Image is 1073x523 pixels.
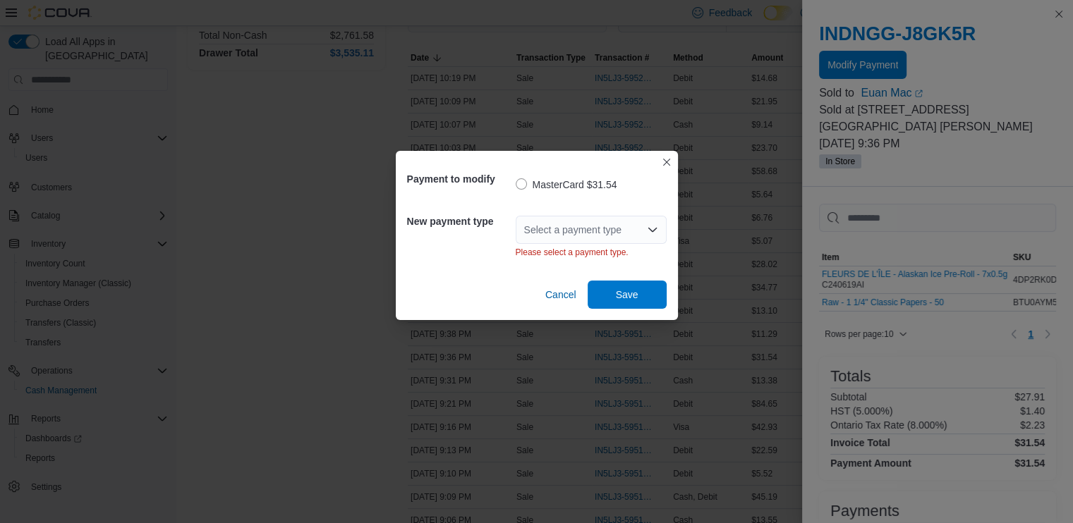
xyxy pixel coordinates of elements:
[540,281,582,309] button: Cancel
[545,288,576,302] span: Cancel
[407,165,513,193] h5: Payment to modify
[647,224,658,235] button: Open list of options
[524,221,526,238] input: Accessible screen reader label
[516,244,667,258] div: Please select a payment type.
[516,176,617,193] label: MasterCard $31.54
[658,154,675,171] button: Closes this modal window
[588,281,667,309] button: Save
[616,288,638,302] span: Save
[407,207,513,235] h5: New payment type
